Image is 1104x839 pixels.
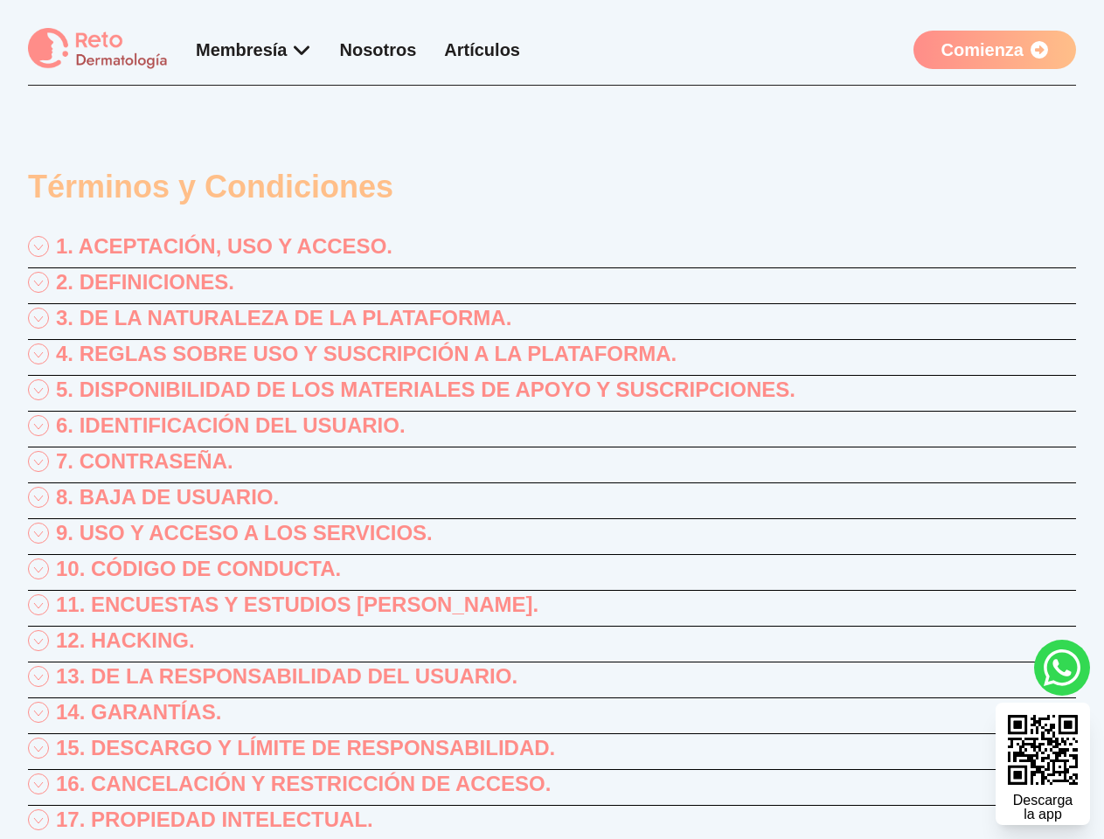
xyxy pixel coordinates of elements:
p: 14. GARANTÍAS. [56,698,221,726]
a: Artículos [444,40,520,59]
a: Nosotros [340,40,417,59]
p: 4. REGLAS SOBRE USO Y SUSCRIPCIÓN A LA PLATAFORMA. [56,340,677,368]
img: logo Reto dermatología [28,28,168,71]
p: 17. PROPIEDAD INTELECTUAL. [56,806,373,834]
a: whatsapp button [1034,640,1090,696]
p: 1. ACEPTACIÓN, USO Y ACCESO. [56,232,392,260]
p: 3. DE LA NATURALEZA DE LA PLATAFORMA. [56,304,511,332]
p: 13. DE LA RESPONSABILIDAD DEL USUARIO. [56,662,517,690]
p: 11. ENCUESTAS Y ESTUDIOS [PERSON_NAME]. [56,591,538,619]
p: 8. BAJA DE USUARIO. [56,483,279,511]
p: 10. CÓDIGO DE CONDUCTA. [56,555,341,583]
p: 6. IDENTIFICACIÓN DEL USUARIO. [56,412,406,440]
p: 7. CONTRASEÑA. [56,447,233,475]
p: 12. HACKING. [56,627,195,655]
a: Comienza [913,31,1076,69]
p: 2. DEFINICIONES. [56,268,234,296]
p: 5. DISPONIBILIDAD DE LOS MATERIALES DE APOYO Y SUSCRIPCIONES. [56,376,795,404]
p: 16. CANCELACIÓN Y RESTRICCIÓN DE ACCESO. [56,770,551,798]
div: Descarga la app [1013,794,1073,822]
p: 9. USO Y ACCESO A LOS SERVICIOS. [56,519,433,547]
div: Membresía [196,38,312,62]
p: 15. DESCARGO Y LÍMITE DE RESPONSABILIDAD. [56,734,555,762]
h1: Términos y Condiciones [28,170,1076,205]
